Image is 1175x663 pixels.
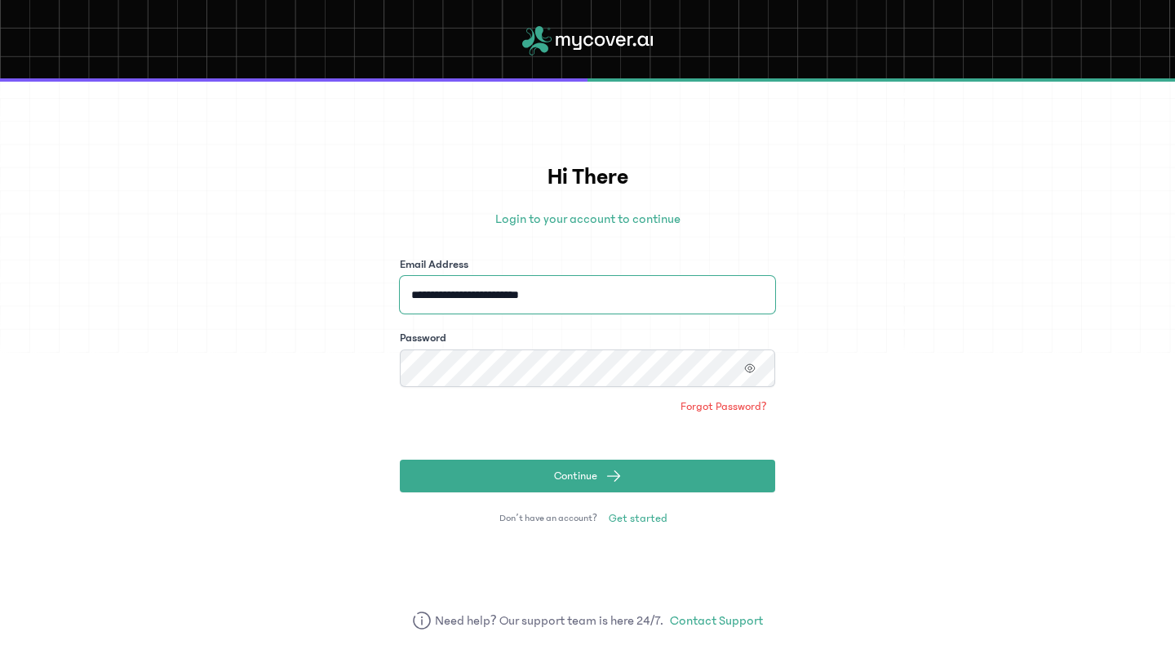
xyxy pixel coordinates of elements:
span: Forgot Password? [681,398,767,415]
span: Need help? Our support team is here 24/7. [435,611,664,630]
h1: Hi There [400,160,775,194]
span: Get started [609,510,667,527]
span: Continue [554,468,597,484]
label: Email Address [400,256,468,273]
button: Continue [400,460,775,492]
label: Password [400,330,446,346]
a: Forgot Password? [672,394,775,420]
span: Don’t have an account? [499,512,597,525]
p: Login to your account to continue [400,209,775,229]
a: Get started [601,505,676,532]
a: Contact Support [670,611,763,630]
